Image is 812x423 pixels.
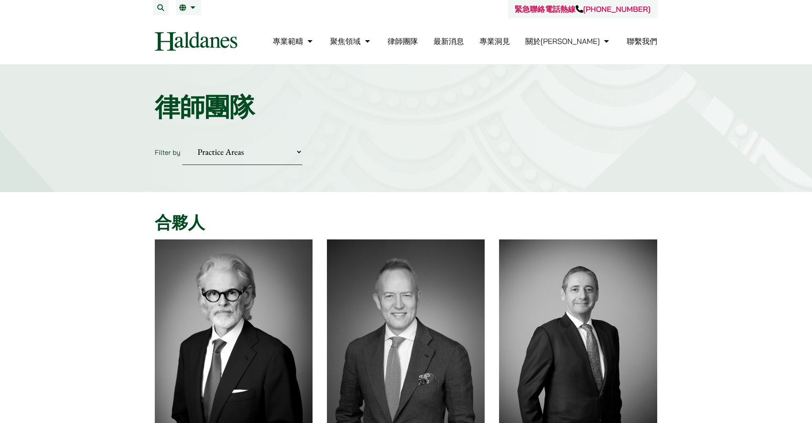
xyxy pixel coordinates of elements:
h1: 律師團隊 [155,92,657,122]
a: 專業洞見 [480,36,510,46]
img: Logo of Haldanes [155,32,237,51]
a: 專業範疇 [273,36,315,46]
a: 聚焦領域 [330,36,372,46]
label: Filter by [155,148,181,157]
a: 律師團隊 [387,36,418,46]
h2: 合夥人 [155,212,657,233]
a: 最新消息 [433,36,464,46]
a: 緊急聯絡電話熱線[PHONE_NUMBER] [515,4,650,14]
a: 聯繫我們 [627,36,657,46]
a: 關於何敦 [525,36,611,46]
a: 繁 [179,4,198,11]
